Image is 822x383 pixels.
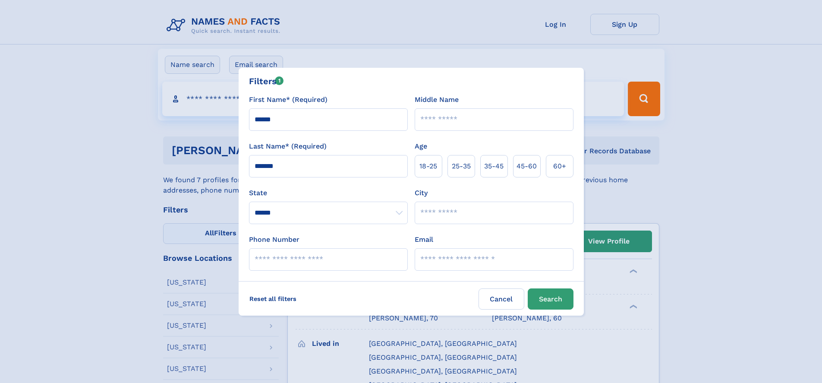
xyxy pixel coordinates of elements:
label: Middle Name [415,95,459,105]
button: Search [528,288,573,310]
span: 60+ [553,161,566,171]
span: 25‑35 [452,161,471,171]
span: 35‑45 [484,161,504,171]
label: Age [415,141,427,152]
label: Last Name* (Required) [249,141,327,152]
label: First Name* (Required) [249,95,328,105]
label: City [415,188,428,198]
label: Email [415,234,433,245]
span: 45‑60 [517,161,537,171]
label: Phone Number [249,234,299,245]
span: 18‑25 [419,161,437,171]
label: Cancel [479,288,524,310]
label: Reset all filters [244,288,302,309]
div: Filters [249,75,284,88]
label: State [249,188,408,198]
